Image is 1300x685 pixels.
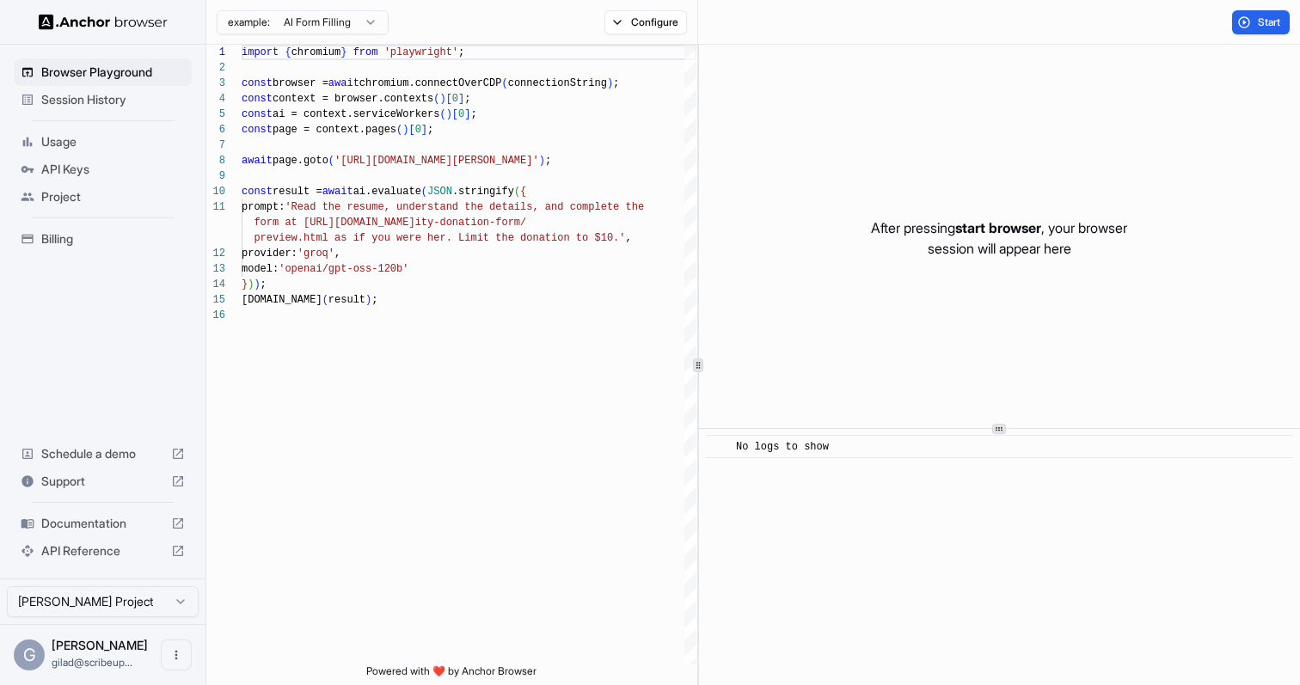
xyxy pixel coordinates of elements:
span: { [285,46,291,58]
span: Documentation [41,515,164,532]
span: Powered with ❤️ by Anchor Browser [366,664,537,685]
button: Open menu [161,639,192,670]
span: const [242,124,273,136]
div: 12 [206,246,225,261]
div: 16 [206,308,225,323]
span: ( [439,108,445,120]
span: connectionString [508,77,607,89]
span: start browser [955,219,1041,236]
span: ) [539,155,545,167]
div: Billing [14,225,192,253]
span: .stringify [452,186,514,198]
span: ; [427,124,433,136]
span: ; [464,93,470,105]
span: ( [421,186,427,198]
img: Anchor Logo [39,14,168,30]
span: ) [365,294,371,306]
span: API Reference [41,542,164,560]
span: await [328,77,359,89]
span: [ [446,93,452,105]
span: ; [545,155,551,167]
span: ( [328,155,334,167]
span: Schedule a demo [41,445,164,462]
span: const [242,77,273,89]
span: import [242,46,279,58]
div: 1 [206,45,225,60]
div: 3 [206,76,225,91]
span: ai.evaluate [353,186,421,198]
div: 5 [206,107,225,122]
div: G [14,639,45,670]
span: , [334,248,340,260]
span: ( [396,124,402,136]
span: example: [228,15,270,29]
span: 'openai/gpt-oss-120b' [279,263,408,275]
span: const [242,93,273,105]
span: ] [421,124,427,136]
span: chromium [291,46,341,58]
span: n to $10.' [563,232,625,244]
span: const [242,108,273,120]
span: ; [371,294,377,306]
span: ( [322,294,328,306]
span: ( [514,186,520,198]
span: API Keys [41,161,185,178]
span: 'groq' [297,248,334,260]
div: 10 [206,184,225,199]
div: 15 [206,292,225,308]
span: ) [446,108,452,120]
span: Browser Playground [41,64,185,81]
span: result = [273,186,322,198]
div: 13 [206,261,225,277]
span: Gilad Spitzer [52,638,148,652]
span: gilad@scribeup.io [52,656,132,669]
span: ) [248,278,254,291]
span: 'Read the resume, understand the details, and comp [285,201,594,213]
button: Start [1232,10,1290,34]
span: ] [458,93,464,105]
span: ) [439,93,445,105]
span: chromium.connectOverCDP [359,77,502,89]
span: await [322,186,353,198]
span: 0 [458,108,464,120]
div: Schedule a demo [14,440,192,468]
div: Project [14,183,192,211]
span: Billing [41,230,185,248]
span: ; [613,77,619,89]
span: JSON [427,186,452,198]
div: 2 [206,60,225,76]
span: 0 [452,93,458,105]
span: ; [261,278,267,291]
span: ; [470,108,476,120]
span: ity-donation-form/ [415,217,527,229]
span: ) [607,77,613,89]
span: ​ [714,438,723,456]
span: result [328,294,365,306]
span: form at [URL][DOMAIN_NAME] [254,217,414,229]
span: ; [458,46,464,58]
span: [DOMAIN_NAME] [242,294,322,306]
span: browser = [273,77,328,89]
span: Project [41,188,185,205]
span: ai = context.serviceWorkers [273,108,439,120]
span: provider: [242,248,297,260]
span: lete the [594,201,644,213]
div: Usage [14,128,192,156]
span: '[URL][DOMAIN_NAME][PERSON_NAME]' [334,155,539,167]
span: ( [501,77,507,89]
span: from [353,46,378,58]
span: ( [433,93,439,105]
span: ) [402,124,408,136]
span: prompt: [242,201,285,213]
div: API Keys [14,156,192,183]
span: Session History [41,91,185,108]
span: const [242,186,273,198]
div: 9 [206,168,225,184]
span: No logs to show [736,441,829,453]
span: 'playwright' [384,46,458,58]
span: ] [464,108,470,120]
div: Session History [14,86,192,113]
div: Support [14,468,192,495]
span: await [242,155,273,167]
div: 7 [206,138,225,153]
